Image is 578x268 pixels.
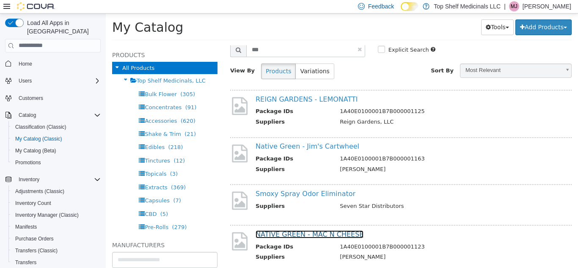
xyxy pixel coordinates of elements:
img: missing-image.png [124,177,143,197]
span: My Catalog [6,6,77,21]
a: My Catalog (Classic) [12,134,66,144]
a: Classification (Classic) [12,122,70,132]
button: Inventory [2,174,104,185]
a: Inventory Manager (Classic) [12,210,82,220]
span: Sort By [325,54,348,60]
span: (218) [62,130,77,137]
span: Customers [15,93,101,103]
p: Top Shelf Medicinals LLC [434,1,501,11]
th: Suppliers [150,104,228,115]
button: Tools [375,6,408,22]
span: (5) [55,197,62,204]
span: (21) [79,117,90,124]
a: Purchase Orders [12,234,57,244]
span: Pre-Rolls [39,210,63,217]
button: Products [155,50,190,66]
span: (369) [65,171,80,177]
span: (3) [64,157,72,163]
a: Promotions [12,157,44,168]
td: [PERSON_NAME] [228,239,462,250]
a: Home [15,59,36,69]
p: | [504,1,506,11]
span: (7) [67,184,75,190]
button: Home [2,58,104,70]
td: Reign Gardens, LLC [228,104,462,115]
th: Package IDs [150,229,228,240]
span: Feedback [368,2,394,11]
button: My Catalog (Classic) [8,133,104,145]
h5: Manufacturers [6,227,112,237]
span: (279) [66,210,81,217]
span: Concentrates [39,91,76,97]
a: NATIVE GREEN - MAC N CHEESE [150,217,258,225]
span: Inventory [15,174,101,185]
span: Customers [19,95,43,102]
span: My Catalog (Classic) [15,135,62,142]
button: Variations [190,50,228,66]
button: My Catalog (Beta) [8,145,104,157]
span: Transfers (Classic) [15,247,58,254]
span: Topicals [39,157,61,163]
span: Extracts [39,171,61,177]
span: Users [15,76,101,86]
h5: Products [6,36,112,47]
button: Promotions [8,157,104,169]
span: Users [19,77,32,84]
span: Transfers [15,259,36,266]
span: Shake & Trim [39,117,75,124]
button: Adjustments (Classic) [8,185,104,197]
button: Users [2,75,104,87]
img: missing-image.png [124,82,143,103]
button: Purchase Orders [8,233,104,245]
span: Top Shelf Medicinals, LLC [31,64,100,70]
span: Home [19,61,32,67]
span: Adjustments (Classic) [12,186,101,196]
span: Catalog [15,110,101,120]
a: Inventory Count [12,198,55,208]
span: CBD [39,197,51,204]
button: Inventory Count [8,197,104,209]
span: Transfers (Classic) [12,246,101,256]
span: Inventory Manager (Classic) [15,212,79,218]
th: Suppliers [150,152,228,162]
button: Inventory [15,174,43,185]
span: Adjustments (Classic) [15,188,64,195]
span: Inventory Count [15,200,51,207]
span: View By [124,54,149,60]
button: Add Products [410,6,466,22]
label: Explicit Search [281,32,323,41]
span: Inventory [19,176,39,183]
span: Promotions [15,159,41,166]
span: Purchase Orders [15,235,54,242]
div: Melisa Johnson [509,1,519,11]
a: Adjustments (Classic) [12,186,68,196]
td: 1A40E0100001B7B000001123 [228,229,462,240]
a: Most Relevant [354,50,466,64]
span: My Catalog (Beta) [12,146,101,156]
span: All Products [17,51,49,58]
th: Package IDs [150,94,228,104]
span: Inventory Count [12,198,101,208]
a: Smoxy Spray Odor Eliminator [150,176,250,184]
th: Suppliers [150,188,228,199]
button: Users [15,76,35,86]
span: Accessories [39,104,71,111]
span: Home [15,58,101,69]
img: Cova [17,2,55,11]
img: missing-image.png [124,217,143,238]
span: Load All Apps in [GEOGRAPHIC_DATA] [24,19,101,36]
span: Promotions [12,157,101,168]
td: 1A40E0100001B7B000001125 [228,94,462,104]
span: Manifests [12,222,101,232]
span: Catalog [19,112,36,119]
a: REIGN GARDENS - LEMONATTI [150,82,252,90]
a: Transfers [12,257,40,268]
span: Manifests [15,224,37,230]
input: Dark Mode [401,2,418,11]
td: Seven Star Distributors [228,188,462,199]
td: [PERSON_NAME] [228,152,462,162]
a: Manifests [12,222,40,232]
img: missing-image.png [124,130,143,150]
a: Native Green - Jim's Cartwheel [150,129,253,137]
